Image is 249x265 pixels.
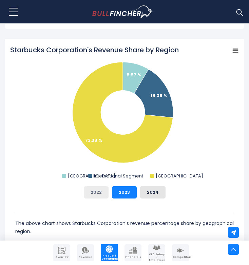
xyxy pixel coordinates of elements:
button: 2022 [84,186,109,198]
text: [GEOGRAPHIC_DATA] [156,173,203,179]
tspan: Starbucks Corporation's Revenue Share by Region [10,45,179,55]
a: Company Revenue [77,244,94,261]
img: Bullfincher logo [92,5,153,18]
a: Company Overview [53,244,70,261]
a: Company Financials [124,244,141,261]
button: 2024 [140,186,166,198]
text: 73.38 % [85,137,102,144]
a: Company Employees [148,244,165,261]
a: Company Product/Geography [101,244,118,261]
text: 18.06 % [151,92,168,99]
p: The above chart shows Starbucks Corporation's revenue percentage share by geographical region. [15,219,234,235]
span: Competitors [173,256,188,259]
a: Go to homepage [92,5,165,18]
text: [GEOGRAPHIC_DATA] [68,173,115,179]
button: 2023 [112,186,137,198]
svg: Starbucks Corporation's Revenue Share by Region [10,45,239,181]
span: Overview [54,256,70,259]
span: Financials [125,256,141,259]
text: International Segment [94,173,143,179]
span: CEO Salary / Employees [149,253,165,262]
span: Revenue [78,256,93,259]
a: Company Competitors [172,244,189,261]
text: 8.57 % [127,72,141,78]
span: Product / Geography [101,254,117,260]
